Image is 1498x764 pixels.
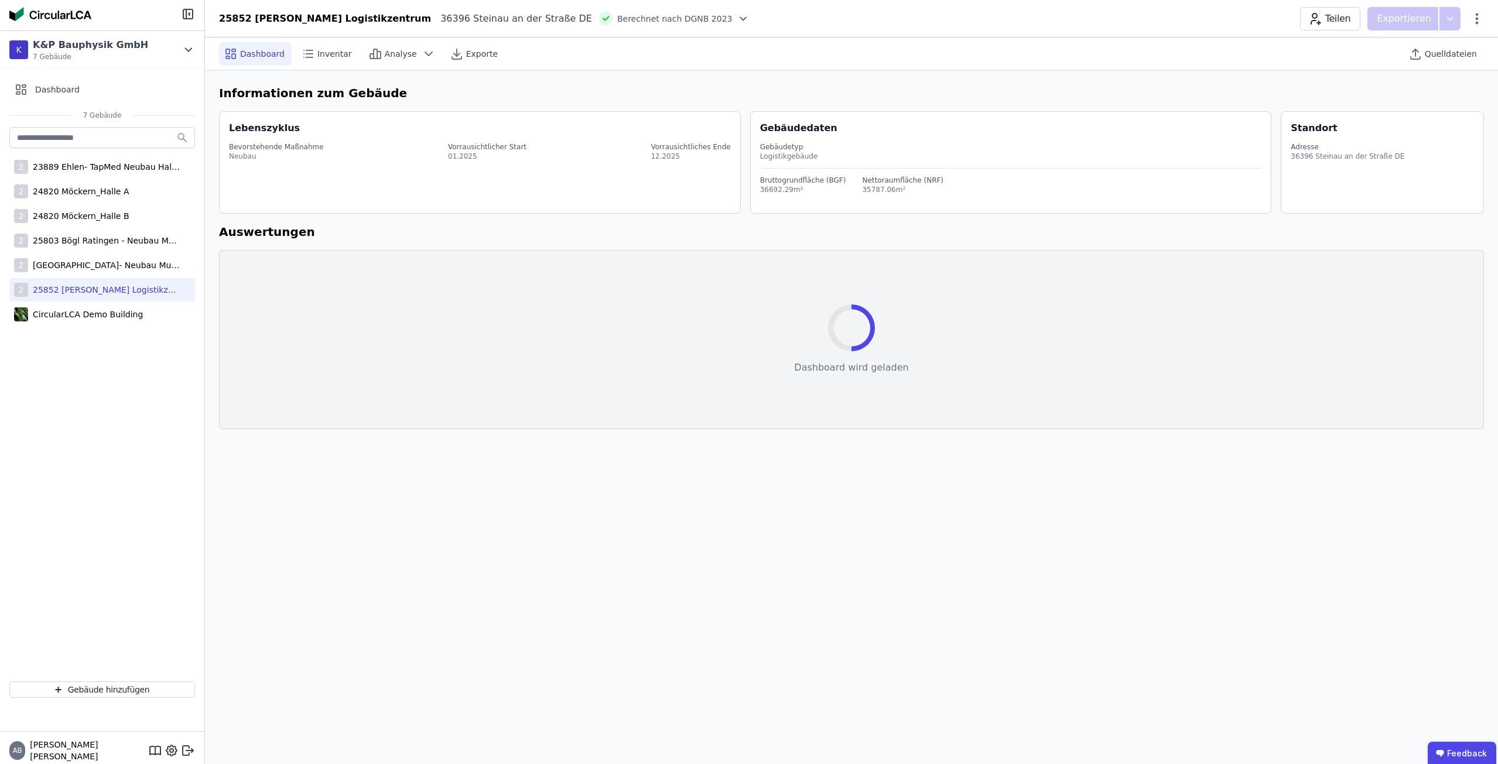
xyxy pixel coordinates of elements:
div: Standort [1291,121,1337,135]
h6: Informationen zum Gebäude [219,84,1484,102]
div: CircularLCA Demo Building [28,309,143,320]
div: K [9,40,28,59]
span: Analyse [385,48,417,60]
div: Adresse [1291,142,1404,152]
div: Bruttogrundfläche (BGF) [760,176,846,185]
div: 2 [14,258,28,272]
div: 23889 Ehlen- TapMed Neubau Halle 2 [28,161,180,173]
span: 7 Gebäude [33,52,148,61]
span: Inventar [317,48,352,60]
div: Vorrausichtlicher Start [448,142,526,152]
div: [GEOGRAPHIC_DATA]- Neubau Multi-User Center [28,259,180,271]
div: 2 [14,184,28,198]
span: [PERSON_NAME] [PERSON_NAME] [25,739,148,762]
span: Berechnet nach DGNB 2023 [617,13,733,25]
span: Exporte [466,48,498,60]
h6: Auswertungen [219,223,1484,241]
div: Vorrausichtliches Ende [651,142,730,152]
span: 7 Gebäude [71,111,134,120]
img: Concular [9,7,91,21]
div: Logistikgebäude [760,152,1262,161]
div: Neubau [229,152,324,161]
div: 36396 Steinau an der Straße DE [1291,152,1404,161]
button: Gebäude hinzufügen [9,681,195,698]
span: AB [12,747,22,754]
button: Teilen [1300,7,1360,30]
div: 25852 [PERSON_NAME] Logistikzentrum [28,284,180,296]
span: Quelldateien [1425,48,1477,60]
div: 2 [14,160,28,174]
div: 2 [14,234,28,248]
span: Dashboard [240,48,285,60]
div: 25803 Bögl Ratingen - Neubau Multi-User Center [28,235,180,246]
div: 24820 Möckern_Halle A [28,186,129,197]
div: Lebenszyklus [229,121,300,135]
div: 24820 Möckern_Halle B [28,210,129,222]
img: CircularLCA Demo Building [14,305,28,324]
div: 36692.29m² [760,185,846,194]
div: Dashboard wird geladen [794,361,908,375]
div: 12.2025 [651,152,730,161]
div: Nettoraumfläche (NRF) [862,176,943,185]
p: Exportieren [1377,12,1434,26]
div: 01.2025 [448,152,526,161]
div: 36396 Steinau an der Straße DE [431,12,592,26]
div: Gebäudetyp [760,142,1262,152]
div: Gebäudedaten [760,121,1271,135]
div: Bevorstehende Maßnahme [229,142,324,152]
div: K&P Bauphysik GmbH [33,38,148,52]
div: 35787.06m² [862,185,943,194]
span: Dashboard [35,84,80,95]
div: 2 [14,283,28,297]
div: 25852 [PERSON_NAME] Logistikzentrum [219,12,431,26]
div: 2 [14,209,28,223]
